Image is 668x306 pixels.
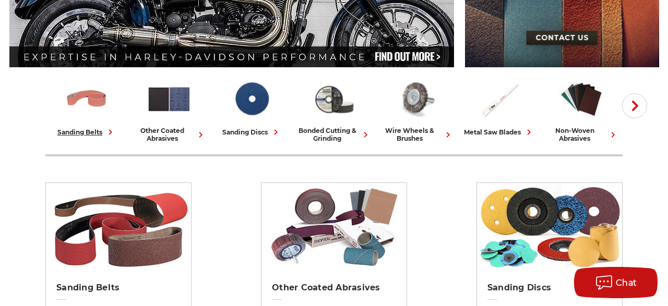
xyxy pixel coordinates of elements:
[393,77,439,121] img: Wire Wheels & Brushes
[464,127,534,138] div: metal saw blades
[297,127,371,142] div: bonded cutting & grinding
[222,127,281,138] div: sanding discs
[379,127,454,142] div: wire wheels & brushes
[272,283,396,293] h2: Other Coated Abrasives
[476,77,522,121] img: Metal Saw Blades
[64,77,110,121] img: Sanding Belts
[558,77,604,121] img: Non-woven Abrasives
[46,183,191,272] img: Sanding Belts
[261,183,407,272] img: Other Coated Abrasives
[616,278,637,288] span: Chat
[214,77,289,138] a: sanding discs
[57,127,116,138] div: sanding belts
[229,77,275,121] img: Sanding Discs
[379,77,454,142] a: wire wheels & brushes
[574,267,658,298] button: Chat
[50,77,124,138] a: sanding belts
[462,77,536,138] a: metal saw blades
[297,77,371,142] a: bonded cutting & grinding
[544,77,618,142] a: non-woven abrasives
[544,127,618,142] div: non-woven abrasives
[477,183,622,272] img: Sanding Discs
[622,93,647,118] button: Next
[56,283,181,293] h2: Sanding Belts
[132,127,206,142] div: other coated abrasives
[146,77,192,121] img: Other Coated Abrasives
[311,77,357,121] img: Bonded Cutting & Grinding
[487,283,612,293] h2: Sanding Discs
[132,77,206,142] a: other coated abrasives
